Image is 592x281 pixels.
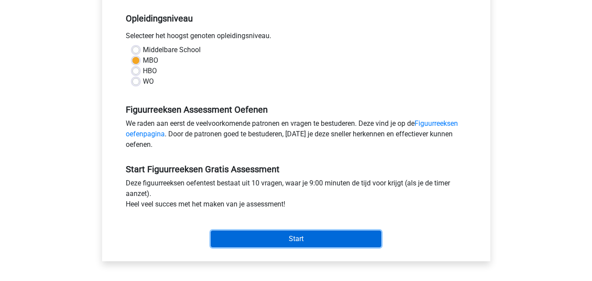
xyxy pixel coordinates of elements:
label: WO [143,76,154,87]
label: Middelbare School [143,45,201,55]
label: HBO [143,66,157,76]
div: We raden aan eerst de veelvoorkomende patronen en vragen te bestuderen. Deze vind je op de . Door... [119,118,473,153]
input: Start [211,231,381,247]
div: Deze figuurreeksen oefentest bestaat uit 10 vragen, waar je 9:00 minuten de tijd voor krijgt (als... [119,178,473,213]
label: MBO [143,55,158,66]
h5: Figuurreeksen Assessment Oefenen [126,104,467,115]
h5: Opleidingsniveau [126,10,467,27]
div: Selecteer het hoogst genoten opleidingsniveau. [119,31,473,45]
h5: Start Figuurreeksen Gratis Assessment [126,164,467,174]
